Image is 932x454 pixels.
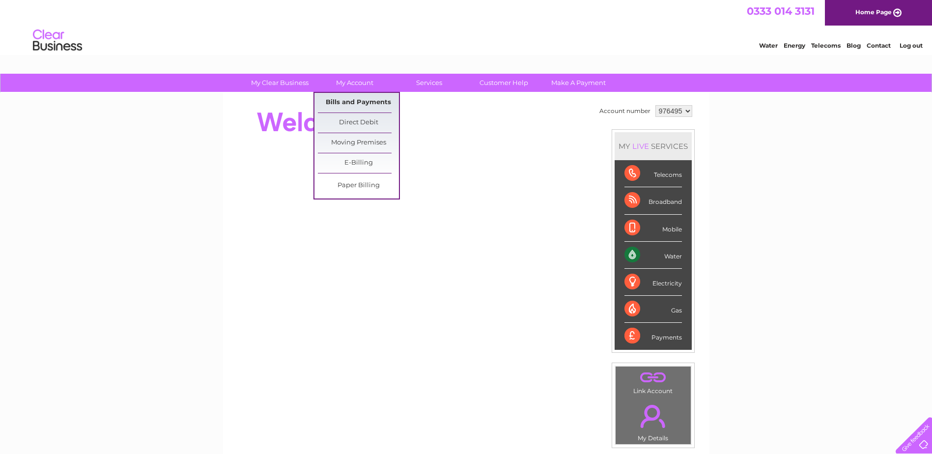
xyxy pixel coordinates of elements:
[615,132,692,160] div: MY SERVICES
[314,74,395,92] a: My Account
[747,5,815,17] a: 0333 014 3131
[597,103,653,119] td: Account number
[624,242,682,269] div: Water
[239,74,320,92] a: My Clear Business
[463,74,544,92] a: Customer Help
[318,93,399,113] a: Bills and Payments
[624,323,682,349] div: Payments
[538,74,619,92] a: Make A Payment
[624,215,682,242] div: Mobile
[318,153,399,173] a: E-Billing
[630,142,651,151] div: LIVE
[847,42,861,49] a: Blog
[389,74,470,92] a: Services
[615,397,691,445] td: My Details
[318,133,399,153] a: Moving Premises
[318,176,399,196] a: Paper Billing
[624,296,682,323] div: Gas
[900,42,923,49] a: Log out
[624,187,682,214] div: Broadband
[615,366,691,397] td: Link Account
[624,269,682,296] div: Electricity
[318,113,399,133] a: Direct Debit
[784,42,805,49] a: Energy
[234,5,699,48] div: Clear Business is a trading name of Verastar Limited (registered in [GEOGRAPHIC_DATA] No. 3667643...
[618,399,688,433] a: .
[32,26,83,56] img: logo.png
[759,42,778,49] a: Water
[867,42,891,49] a: Contact
[618,369,688,386] a: .
[811,42,841,49] a: Telecoms
[624,160,682,187] div: Telecoms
